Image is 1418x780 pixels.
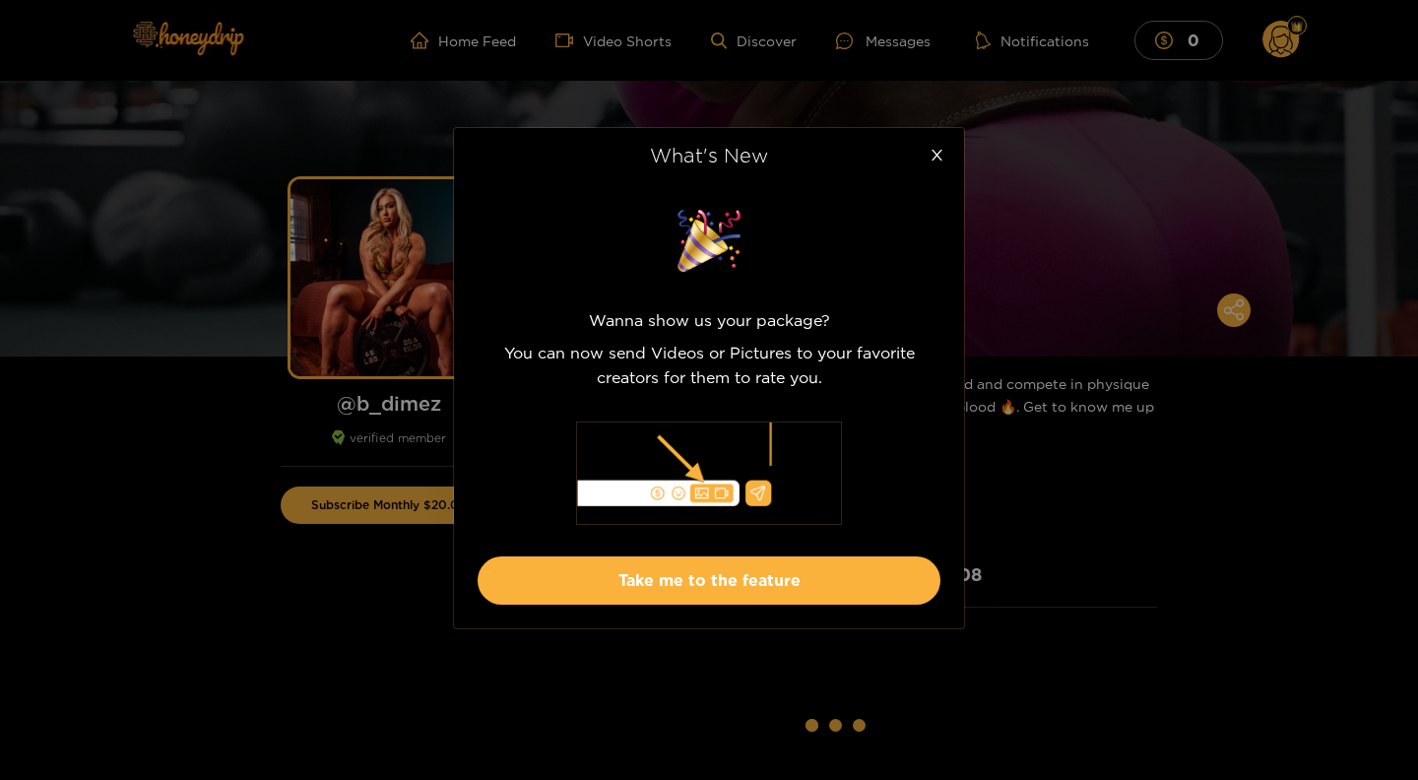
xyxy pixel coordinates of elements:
p: Wanna show us your package? [478,307,940,332]
div: What's New [478,144,940,165]
button: Take me to the feature [478,556,940,605]
img: illustration [576,422,842,525]
span: close [930,148,944,162]
img: surprise image [660,205,758,277]
p: You can now send Videos or Pictures to your favorite creators for them to rate you. [478,341,940,390]
button: Close [909,128,964,183]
